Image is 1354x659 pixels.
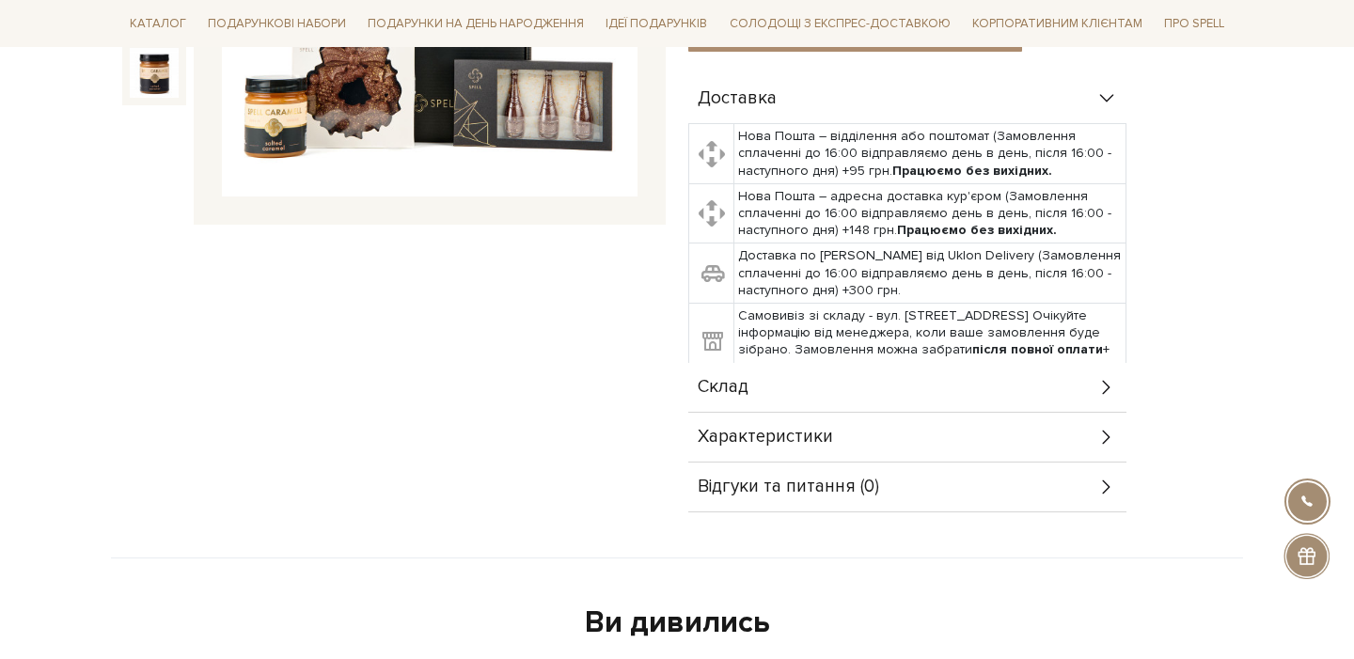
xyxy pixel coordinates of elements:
a: Солодощі з експрес-доставкою [722,8,958,39]
b: Працюємо без вихідних. [897,222,1057,238]
a: Каталог [122,9,194,39]
span: Доставка [698,90,777,107]
td: Нова Пошта – відділення або поштомат (Замовлення сплаченні до 16:00 відправляємо день в день, піс... [734,124,1126,184]
b: Працюємо без вихідних. [892,163,1052,179]
div: Ви дивились [134,604,1220,643]
span: Відгуки та питання (0) [698,479,879,495]
a: Ідеї подарунків [598,9,715,39]
td: Нова Пошта – адресна доставка кур'єром (Замовлення сплаченні до 16:00 відправляємо день в день, п... [734,183,1126,243]
a: Корпоративним клієнтам [965,9,1150,39]
span: Характеристики [698,429,833,446]
a: Подарункові набори [200,9,354,39]
a: Про Spell [1157,9,1232,39]
a: Подарунки на День народження [360,9,591,39]
img: Подарунок Натхненник зустрічей [130,48,179,97]
b: після повної оплати [972,341,1103,357]
td: Самовивіз зі складу - вул. [STREET_ADDRESS] Очікуйте інформацію від менеджера, коли ваше замовлен... [734,304,1126,381]
td: Доставка по [PERSON_NAME] від Uklon Delivery (Замовлення сплаченні до 16:00 відправляємо день в д... [734,243,1126,304]
span: Склад [698,379,748,396]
